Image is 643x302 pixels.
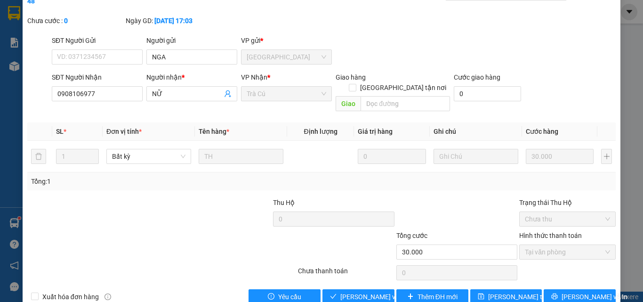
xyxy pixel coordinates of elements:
[104,294,111,300] span: info-circle
[106,128,142,135] span: Đơn vị tính
[297,266,395,282] div: Chưa thanh toán
[519,197,616,208] div: Trạng thái Thu Hộ
[146,35,237,46] div: Người gửi
[241,73,267,81] span: VP Nhận
[52,35,143,46] div: SĐT Người Gửi
[27,16,124,26] div: Chưa cước :
[336,73,366,81] span: Giao hàng
[126,16,222,26] div: Ngày GD:
[31,149,46,164] button: delete
[268,293,274,301] span: exclamation-circle
[356,82,450,93] span: [GEOGRAPHIC_DATA] tận nơi
[358,149,426,164] input: 0
[61,29,157,41] div: TÚ
[407,293,414,301] span: plus
[247,50,326,64] span: Sài Gòn
[336,96,361,111] span: Giao
[525,245,610,259] span: Tại văn phòng
[396,232,427,239] span: Tổng cước
[31,176,249,187] div: Tổng: 1
[52,72,143,82] div: SĐT Người Nhận
[146,72,237,82] div: Người nhận
[61,41,157,54] div: 0974455077
[64,17,68,24] b: 0
[199,149,283,164] input: VD: Bàn, Ghế
[361,96,450,111] input: Dọc đường
[418,292,458,302] span: Thêm ĐH mới
[488,292,563,302] span: [PERSON_NAME] thay đổi
[61,8,84,18] span: Nhận:
[551,293,558,301] span: printer
[562,292,627,302] span: [PERSON_NAME] và In
[519,232,582,239] label: Hình thức thanh toán
[601,149,612,164] button: plus
[340,292,431,302] span: [PERSON_NAME] và Giao hàng
[112,149,185,163] span: Bất kỳ
[8,8,55,19] div: Trà Cú
[273,199,295,206] span: Thu Hộ
[454,73,500,81] label: Cước giao hàng
[199,128,229,135] span: Tên hàng
[430,122,522,141] th: Ghi chú
[154,17,193,24] b: [DATE] 17:03
[304,128,337,135] span: Định lượng
[526,128,558,135] span: Cước hàng
[278,292,301,302] span: Yêu cầu
[434,149,518,164] input: Ghi Chú
[224,90,232,98] span: user-add
[60,59,158,73] div: 30.000
[60,62,73,72] span: CC :
[330,293,337,301] span: check
[478,293,484,301] span: save
[39,292,103,302] span: Xuất hóa đơn hàng
[525,212,610,226] span: Chưa thu
[247,87,326,101] span: Trà Cú
[454,86,521,101] input: Cước giao hàng
[358,128,393,135] span: Giá trị hàng
[61,8,157,29] div: [GEOGRAPHIC_DATA]
[241,35,332,46] div: VP gửi
[8,9,23,19] span: Gửi:
[526,149,594,164] input: 0
[56,128,64,135] span: SL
